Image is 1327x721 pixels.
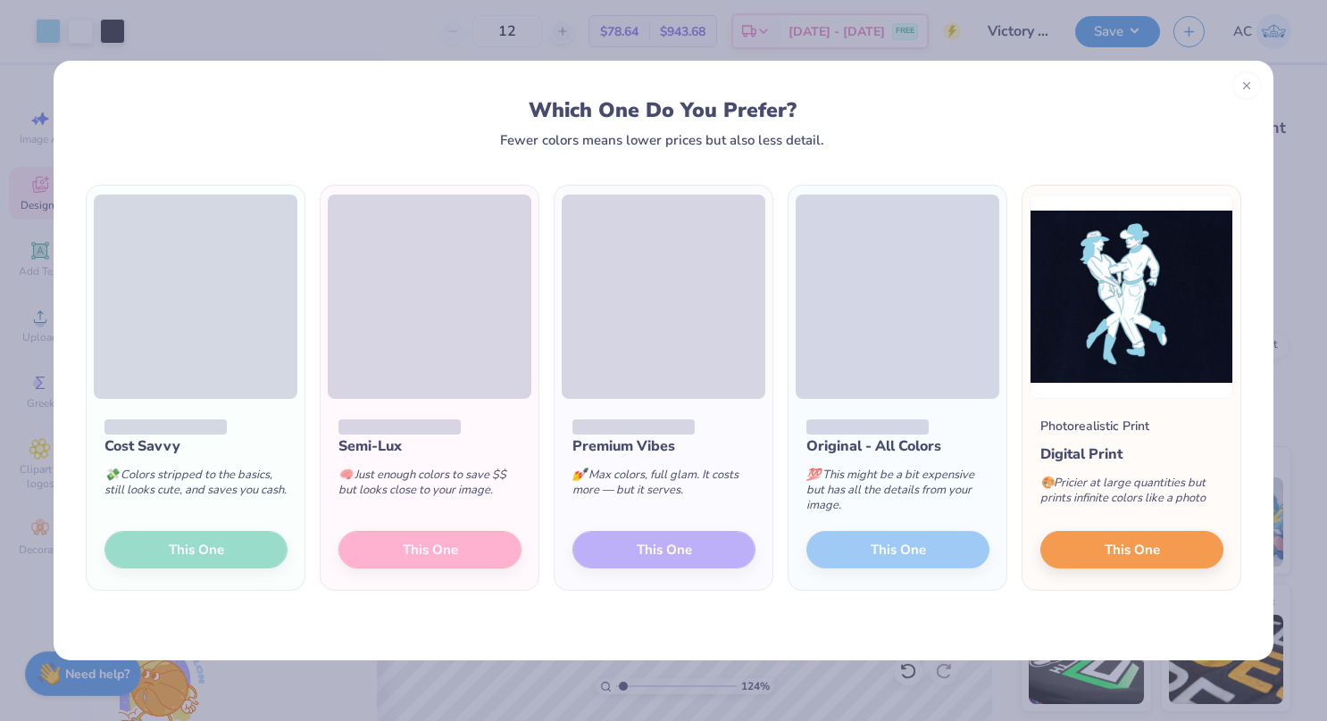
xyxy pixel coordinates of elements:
div: Pricier at large quantities but prints infinite colors like a photo [1040,465,1223,524]
div: Semi-Lux [338,435,522,457]
span: 💯 [806,467,821,483]
div: Premium Vibes [572,435,755,457]
span: This One [1105,540,1160,560]
div: Which One Do You Prefer? [103,98,1223,122]
div: Colors stripped to the basics, still looks cute, and saves you cash. [104,457,288,516]
button: This One [1040,531,1223,568]
div: Cost Savvy [104,435,288,457]
span: 💅 [572,467,587,483]
img: Photorealistic preview [1030,195,1233,399]
div: Original - All Colors [806,435,989,457]
span: 🎨 [1040,475,1055,491]
span: 🧠 [338,467,353,483]
div: Digital Print [1040,443,1223,465]
div: Fewer colors means lower prices but also less detail. [500,133,824,147]
div: Just enough colors to save $$ but looks close to your image. [338,457,522,516]
div: Photorealistic Print [1040,417,1149,435]
span: 💸 [104,467,119,483]
div: This might be a bit expensive but has all the details from your image. [806,457,989,531]
div: Max colors, full glam. It costs more — but it serves. [572,457,755,516]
